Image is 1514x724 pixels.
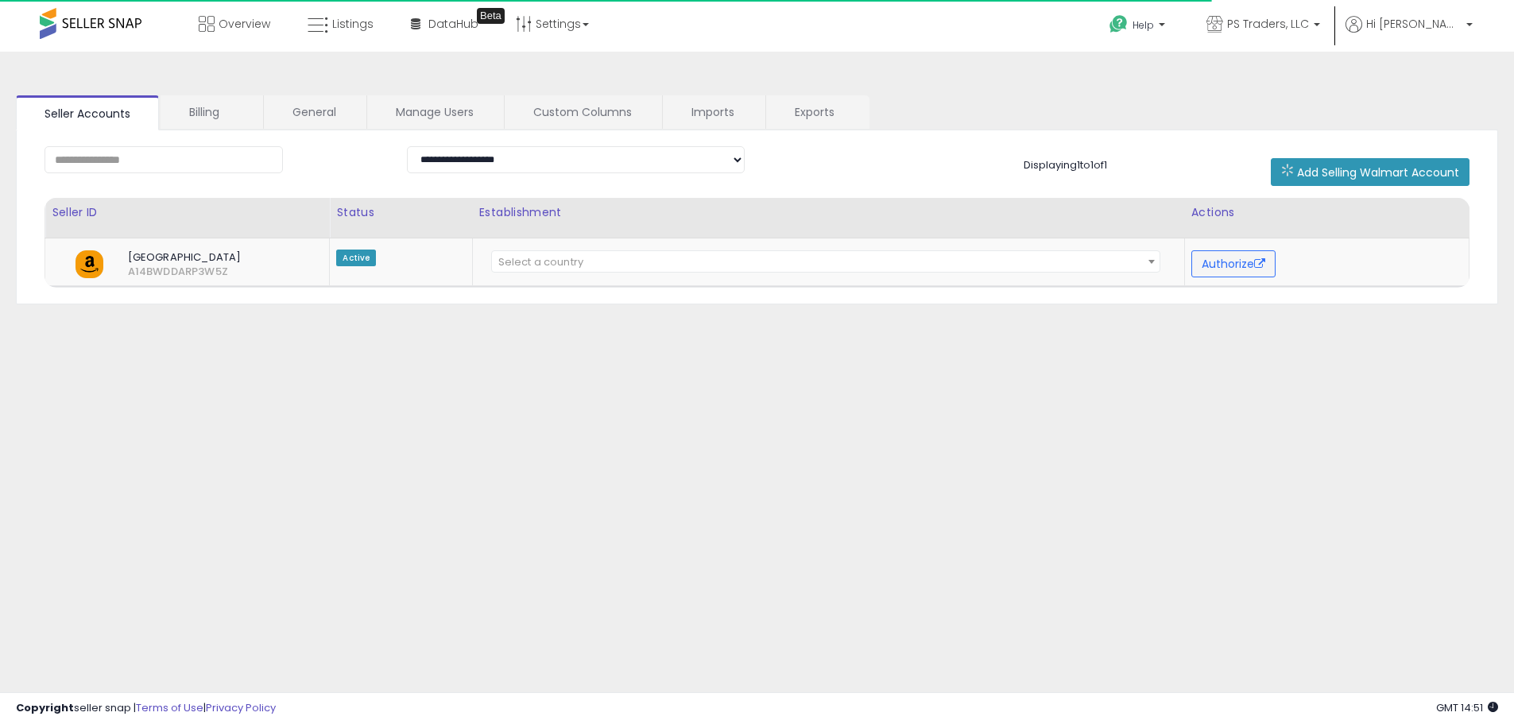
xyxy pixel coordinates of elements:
[136,700,203,715] a: Terms of Use
[1297,165,1459,180] span: Add Selling Walmart Account
[16,701,276,716] div: seller snap | |
[505,95,660,129] a: Custom Columns
[428,16,478,32] span: DataHub
[477,8,505,24] div: Tooltip anchor
[1227,16,1309,32] span: PS Traders, LLC
[479,204,1178,221] div: Establishment
[206,700,276,715] a: Privacy Policy
[332,16,374,32] span: Listings
[1271,158,1469,186] button: Add Selling Walmart Account
[52,204,323,221] div: Seller ID
[1191,250,1276,277] button: Authorize
[1346,16,1473,52] a: Hi [PERSON_NAME]
[116,250,294,265] span: [GEOGRAPHIC_DATA]
[16,700,74,715] strong: Copyright
[336,204,465,221] div: Status
[1191,204,1462,221] div: Actions
[116,265,145,279] span: A14BWDDARP3W5Z
[336,250,376,266] span: Active
[367,95,502,129] a: Manage Users
[766,95,868,129] a: Exports
[1436,700,1498,715] span: 2025-09-12 14:51 GMT
[663,95,764,129] a: Imports
[1109,14,1129,34] i: Get Help
[498,254,583,269] span: Select a country
[76,250,103,278] img: amazon.png
[219,16,270,32] span: Overview
[1024,157,1107,172] span: Displaying 1 to 1 of 1
[16,95,159,130] a: Seller Accounts
[161,95,261,129] a: Billing
[1366,16,1462,32] span: Hi [PERSON_NAME]
[1097,2,1181,52] a: Help
[264,95,365,129] a: General
[1133,18,1154,32] span: Help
